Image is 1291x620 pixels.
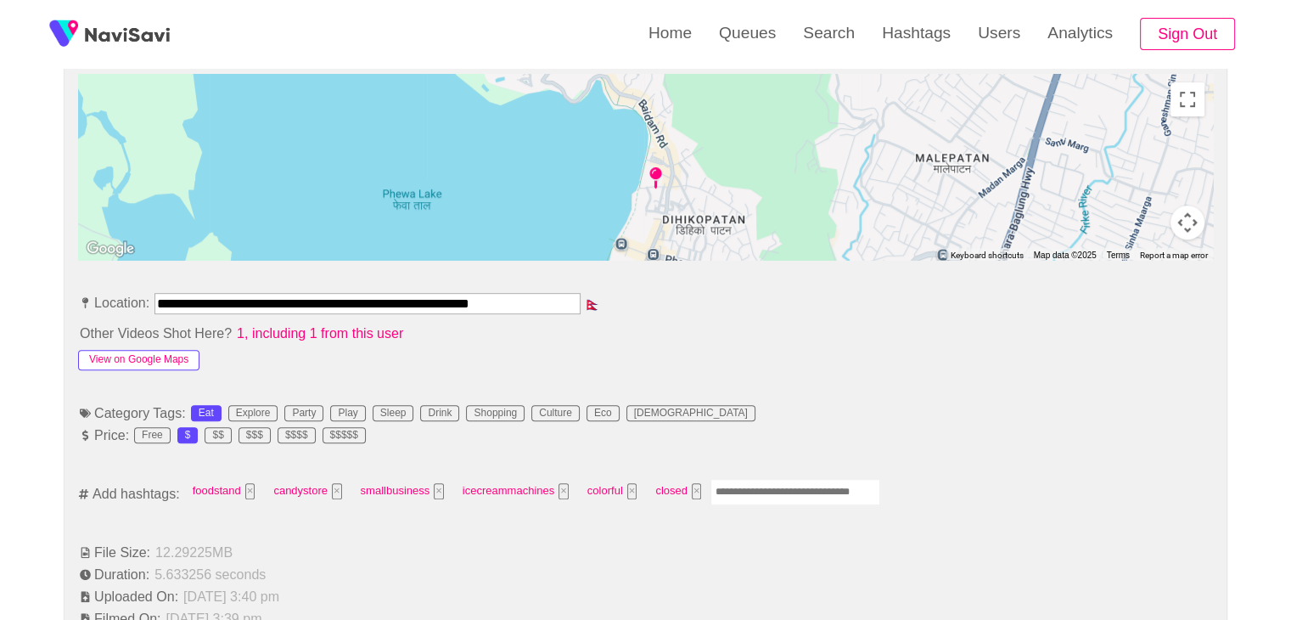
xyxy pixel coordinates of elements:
a: View on Google Maps [78,350,199,365]
a: Open this area in Google Maps (opens a new window) [82,238,138,260]
span: candystore [268,478,346,504]
div: Eco [594,408,612,420]
button: Tag at index 5 with value 4389 focussed. Press backspace to remove [692,483,702,499]
span: 1, including 1 from this user [235,325,405,341]
a: Report a map error [1140,251,1208,260]
div: Culture [539,408,572,420]
div: Party [292,408,316,420]
span: Other Videos Shot Here? [78,325,233,341]
span: icecreammachines [457,478,574,504]
a: Terms (opens in new tab) [1107,251,1130,260]
span: Uploaded On: [78,589,180,604]
input: Enter tag here and press return [710,479,880,505]
div: $$$ [246,430,263,442]
button: Tag at index 3 with value 428538 focussed. Press backspace to remove [558,483,569,499]
div: Free [142,430,163,442]
div: Play [338,408,357,420]
button: Sign Out [1140,18,1235,51]
button: Map camera controls [1170,206,1204,240]
div: $ [185,430,191,442]
div: $$$$$ [330,430,358,442]
span: closed [650,478,706,504]
button: Keyboard shortcuts [951,250,1024,262]
span: Duration: [78,566,151,582]
span: [DATE] 3:40 pm [182,589,281,604]
div: Explore [236,408,271,420]
button: Tag at index 0 with value 25169 focussed. Press backspace to remove [245,483,255,499]
span: Category Tags: [78,405,188,420]
div: Shopping [474,408,517,420]
button: Toggle fullscreen view [1170,82,1204,116]
span: smallbusiness [356,478,449,504]
div: Drink [428,408,452,420]
div: $$ [212,430,223,442]
button: Tag at index 1 with value 31334 focussed. Press backspace to remove [332,483,342,499]
span: foodstand [188,478,261,504]
span: Price: [78,427,131,442]
img: fireSpot [85,25,170,42]
div: $$$$ [285,430,308,442]
span: colorful [582,478,643,504]
div: Sleep [380,408,407,420]
span: 5.633256 seconds [153,566,267,582]
img: fireSpot [42,13,85,55]
div: Eat [199,408,214,420]
span: Map data ©2025 [1034,251,1097,260]
div: [DEMOGRAPHIC_DATA] [634,408,748,420]
span: Location: [78,295,151,310]
button: Tag at index 2 with value 6740 focussed. Press backspace to remove [434,483,444,499]
img: Google [82,238,138,260]
span: 12.29225 MB [154,544,234,560]
span: File Size: [78,544,152,560]
span: Add hashtags: [91,486,182,501]
button: View on Google Maps [78,350,199,370]
span: 🇳🇵 [582,297,603,311]
button: Tag at index 4 with value 2375 focussed. Press backspace to remove [627,483,637,499]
